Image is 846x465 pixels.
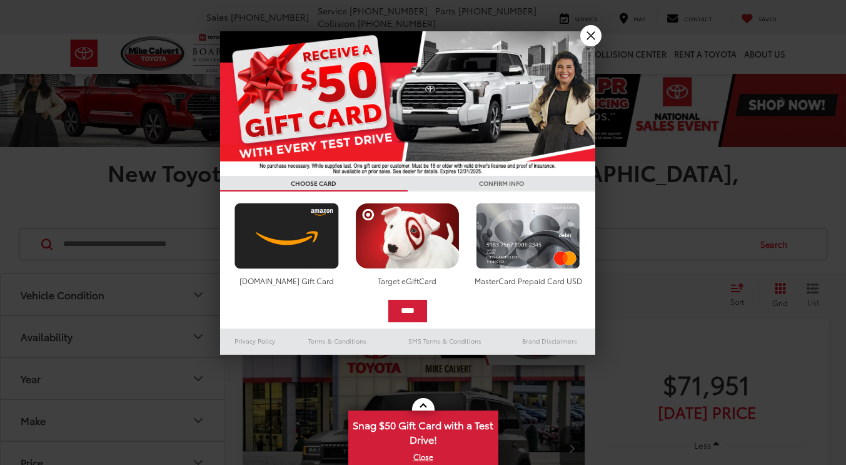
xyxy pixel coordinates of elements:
h3: CONFIRM INFO [408,176,595,192]
h3: CHOOSE CARD [220,176,408,192]
a: SMS Terms & Conditions [386,334,504,349]
div: Target eGiftCard [352,275,463,286]
img: mastercard.png [473,203,583,269]
img: targetcard.png [352,203,463,269]
a: Privacy Policy [220,334,290,349]
div: MasterCard Prepaid Card USD [473,275,583,286]
img: amazoncard.png [231,203,342,269]
div: [DOMAIN_NAME] Gift Card [231,275,342,286]
a: Terms & Conditions [290,334,385,349]
a: Brand Disclaimers [504,334,595,349]
span: Snag $50 Gift Card with a Test Drive! [350,412,497,450]
img: 55838_top_625864.jpg [220,31,595,176]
